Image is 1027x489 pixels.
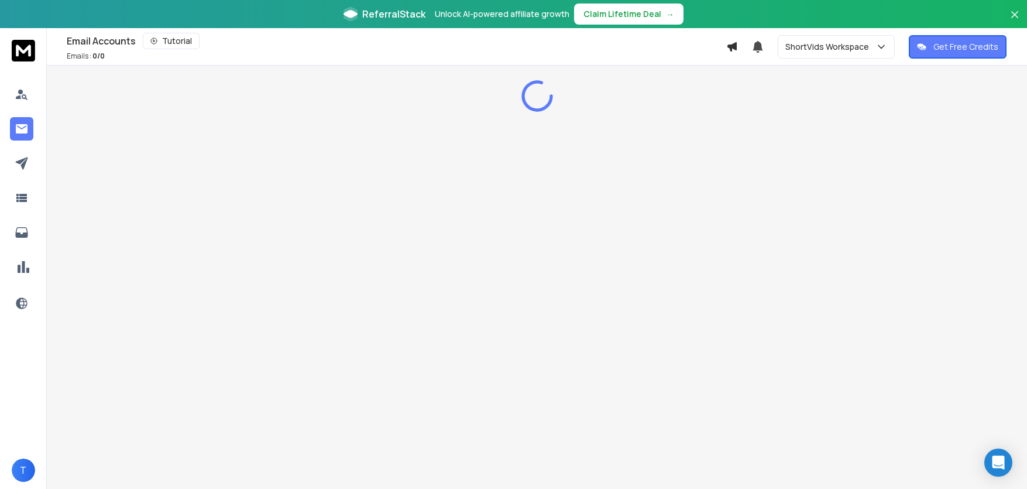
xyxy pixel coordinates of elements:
[574,4,683,25] button: Claim Lifetime Deal→
[984,449,1012,477] div: Open Intercom Messenger
[785,41,874,53] p: ShortVids Workspace
[909,35,1007,59] button: Get Free Credits
[362,7,425,21] span: ReferralStack
[666,8,674,20] span: →
[435,8,569,20] p: Unlock AI-powered affiliate growth
[67,52,105,61] p: Emails :
[933,41,998,53] p: Get Free Credits
[67,33,726,49] div: Email Accounts
[143,33,200,49] button: Tutorial
[1007,7,1022,35] button: Close banner
[92,51,105,61] span: 0 / 0
[12,459,35,482] button: T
